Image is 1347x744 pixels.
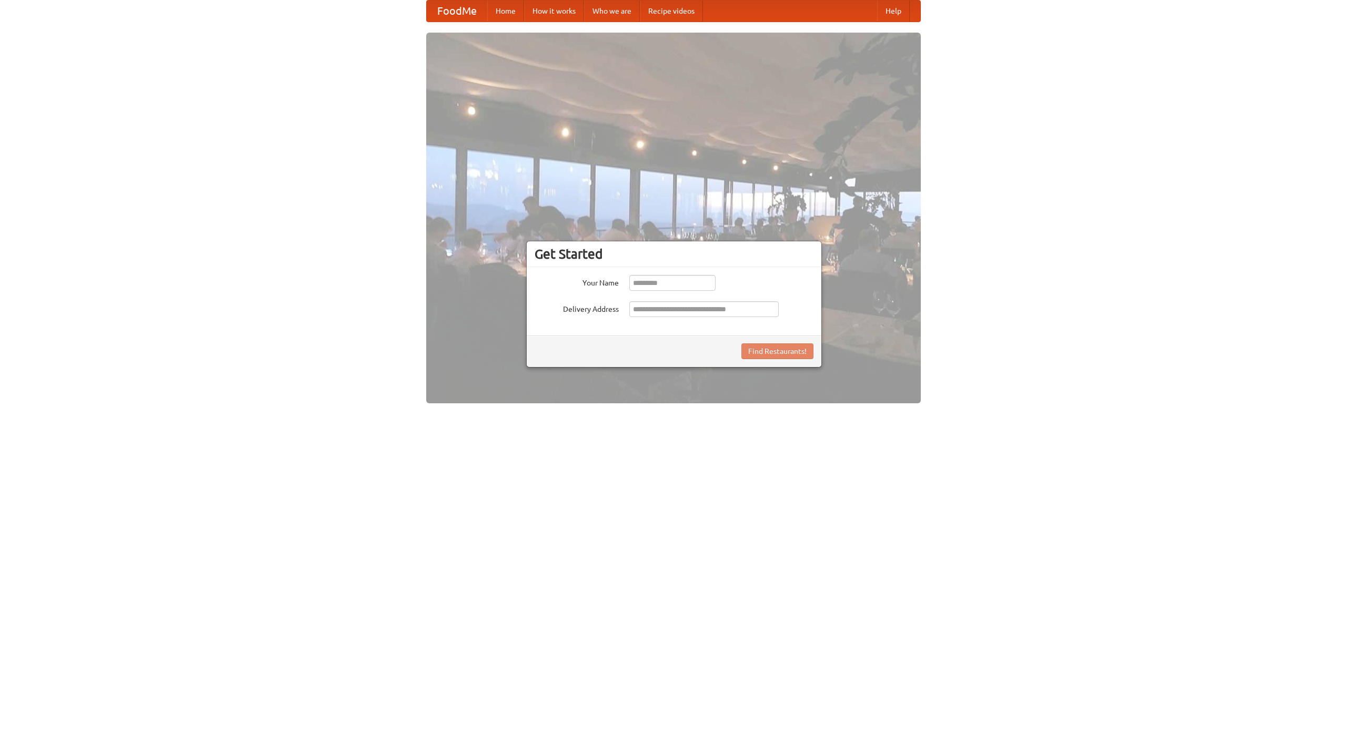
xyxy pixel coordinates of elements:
h3: Get Started [535,246,813,262]
button: Find Restaurants! [741,343,813,359]
a: How it works [524,1,584,22]
a: FoodMe [427,1,487,22]
a: Help [877,1,910,22]
a: Recipe videos [640,1,703,22]
a: Who we are [584,1,640,22]
label: Your Name [535,275,619,288]
label: Delivery Address [535,301,619,314]
a: Home [487,1,524,22]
